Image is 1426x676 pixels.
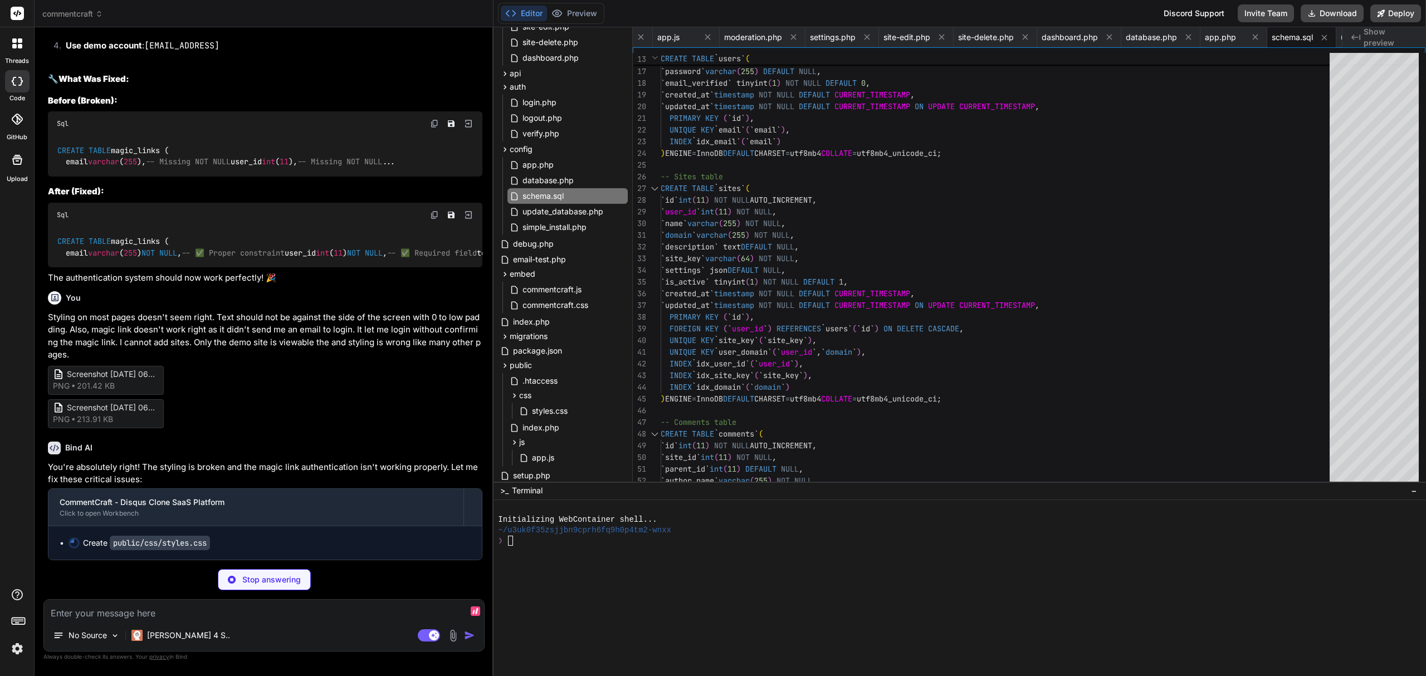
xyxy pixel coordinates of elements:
span: site-delete.php [521,36,579,49]
span: DEFAULT [763,66,794,76]
span: `created_at` [661,288,714,298]
button: Save file [443,116,459,131]
span: ` [661,207,665,217]
span: CURRENT_TIMESTAMP [959,300,1035,310]
span: CREATE [661,53,687,63]
span: index.php [512,315,551,329]
div: Discord Support [1157,4,1231,22]
span: ) [750,253,754,263]
span: timestamp [714,101,754,111]
span: NULL [777,90,794,100]
span: , [785,125,790,135]
div: 27 [633,183,646,194]
span: varchar [696,230,727,240]
span: NOT [759,90,772,100]
span: NULL [777,253,794,263]
div: 17 [633,66,646,77]
span: timestamp [714,90,754,100]
span: ) [808,335,812,345]
span: NOT [759,288,772,298]
span: email-test.php [512,253,567,266]
span: ( [714,207,719,217]
span: migrations [510,331,548,342]
span: NULL [754,207,772,217]
span: , [843,277,848,287]
span: simple_install.php [521,221,588,234]
img: icon [464,630,475,641]
div: 20 [633,101,646,112]
span: ( [759,335,763,345]
li: : [57,40,482,55]
span: `is_active` tinyint [661,277,745,287]
span: app.php [1205,32,1236,43]
span: `updated_at` [661,300,714,310]
span: ` [692,230,696,240]
span: NOT [745,218,759,228]
span: site-delete.php [958,32,1014,43]
div: 34 [633,264,646,276]
span: KEY [701,347,714,357]
div: CommentCraft - Disqus Clone SaaS Platform [60,497,452,508]
span: utf8mb4 [790,148,821,158]
span: `site_key` [661,253,705,263]
span: database.php [521,174,575,187]
span: `password` [661,66,705,76]
div: 29 [633,206,646,218]
span: 255 [741,66,754,76]
img: copy [430,119,439,128]
span: NOT [714,195,727,205]
div: 26 [633,171,646,183]
div: 19 [633,89,646,101]
span: 64 [741,253,750,263]
span: NOT [759,253,772,263]
span: DEFAULT [799,300,830,310]
span: 11 [280,157,289,167]
span: 255 [124,157,137,167]
span: NOT [754,230,768,240]
span: `description` text [661,242,741,252]
span: commentcraft.js [521,283,583,296]
p: The authentication system should now work perfectly! 🎉 [48,272,482,285]
span: CURRENT_TIMESTAMP [834,101,910,111]
span: DEFAULT [727,265,759,275]
span: CASCADE [928,324,959,334]
span: int [316,248,329,258]
span: ) [705,195,710,205]
span: ` [727,324,732,334]
span: varchar [705,66,736,76]
span: app.js [657,32,680,43]
button: − [1409,482,1419,499]
span: `settings` json [661,265,727,275]
span: , [790,230,794,240]
span: verify.php [521,127,560,140]
span: ( [745,277,750,287]
span: ) [777,78,781,88]
span: TABLE [692,53,714,63]
span: user_id [732,324,763,334]
span: ) [745,230,750,240]
span: AUTO_INCREMENT [750,195,812,205]
div: 31 [633,229,646,241]
label: code [9,94,25,103]
span: ) [661,148,665,158]
span: UNIQUE [670,335,696,345]
span: DEFAULT [803,277,834,287]
code: magic_links ( email ( ) , user_id ( ) , token ( ) , expires_at , ... [57,236,911,258]
span: KEY [705,113,719,123]
span: , [794,253,799,263]
span: package.json [512,344,563,357]
span: ( [723,113,727,123]
span: ( [741,136,745,146]
span: NULL [732,195,750,205]
span: commentcraft.css [521,298,589,312]
span: login.php [521,96,558,109]
span: KEY [705,324,719,334]
span: `email` [750,125,781,135]
span: NULL [803,78,821,88]
span: 11 [719,207,727,217]
span: CREATE TABLE [57,237,111,247]
span: ( [719,218,723,228]
span: NULL [777,101,794,111]
span: varchar [88,248,119,258]
span: ; [937,148,941,158]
